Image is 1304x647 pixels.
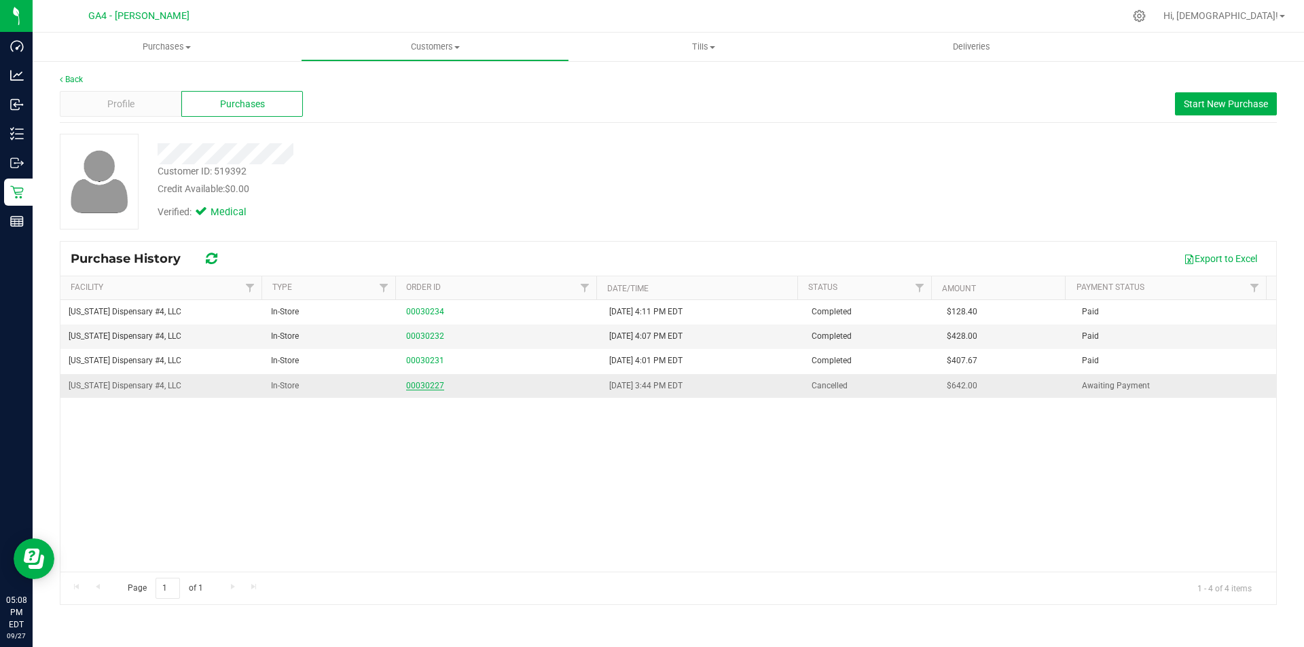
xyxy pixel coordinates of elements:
[812,354,852,367] span: Completed
[909,276,931,299] a: Filter
[271,330,299,343] span: In-Store
[1082,330,1099,343] span: Paid
[808,282,837,292] a: Status
[609,330,683,343] span: [DATE] 4:07 PM EDT
[156,578,180,599] input: 1
[64,147,135,217] img: user-icon.png
[837,33,1106,61] a: Deliveries
[1163,10,1278,21] span: Hi, [DEMOGRAPHIC_DATA]!
[116,578,214,599] span: Page of 1
[1187,578,1263,598] span: 1 - 4 of 4 items
[609,380,683,392] span: [DATE] 3:44 PM EDT
[1131,10,1148,22] div: Manage settings
[158,164,247,179] div: Customer ID: 519392
[406,331,444,341] a: 00030232
[1082,380,1150,392] span: Awaiting Payment
[211,205,265,220] span: Medical
[33,41,301,53] span: Purchases
[271,306,299,318] span: In-Store
[812,330,852,343] span: Completed
[10,69,24,82] inline-svg: Analytics
[225,183,249,194] span: $0.00
[406,282,441,292] a: Order ID
[6,594,26,631] p: 05:08 PM EDT
[812,380,848,392] span: Cancelled
[10,215,24,228] inline-svg: Reports
[107,97,134,111] span: Profile
[935,41,1009,53] span: Deliveries
[947,330,977,343] span: $428.00
[1082,306,1099,318] span: Paid
[69,380,181,392] span: [US_STATE] Dispensary #4, LLC
[942,284,976,293] a: Amount
[33,33,301,61] a: Purchases
[609,354,683,367] span: [DATE] 4:01 PM EDT
[10,98,24,111] inline-svg: Inbound
[301,33,569,61] a: Customers
[272,282,292,292] a: Type
[69,354,181,367] span: [US_STATE] Dispensary #4, LLC
[1244,276,1266,299] a: Filter
[1184,98,1268,109] span: Start New Purchase
[569,33,837,61] a: Tills
[69,306,181,318] span: [US_STATE] Dispensary #4, LLC
[271,354,299,367] span: In-Store
[88,10,189,22] span: GA4 - [PERSON_NAME]
[220,97,265,111] span: Purchases
[812,306,852,318] span: Completed
[947,354,977,367] span: $407.67
[14,538,54,579] iframe: Resource center
[406,381,444,390] a: 00030227
[406,356,444,365] a: 00030231
[158,182,756,196] div: Credit Available:
[947,380,977,392] span: $642.00
[271,380,299,392] span: In-Store
[574,276,596,299] a: Filter
[1076,282,1144,292] a: Payment Status
[373,276,395,299] a: Filter
[71,251,194,266] span: Purchase History
[1175,247,1266,270] button: Export to Excel
[10,127,24,141] inline-svg: Inventory
[1175,92,1277,115] button: Start New Purchase
[10,39,24,53] inline-svg: Dashboard
[947,306,977,318] span: $128.40
[406,307,444,316] a: 00030234
[302,41,568,53] span: Customers
[609,306,683,318] span: [DATE] 4:11 PM EDT
[10,185,24,199] inline-svg: Retail
[69,330,181,343] span: [US_STATE] Dispensary #4, LLC
[570,41,837,53] span: Tills
[607,284,649,293] a: Date/Time
[1082,354,1099,367] span: Paid
[71,282,103,292] a: Facility
[158,205,265,220] div: Verified:
[60,75,83,84] a: Back
[239,276,261,299] a: Filter
[10,156,24,170] inline-svg: Outbound
[6,631,26,641] p: 09/27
